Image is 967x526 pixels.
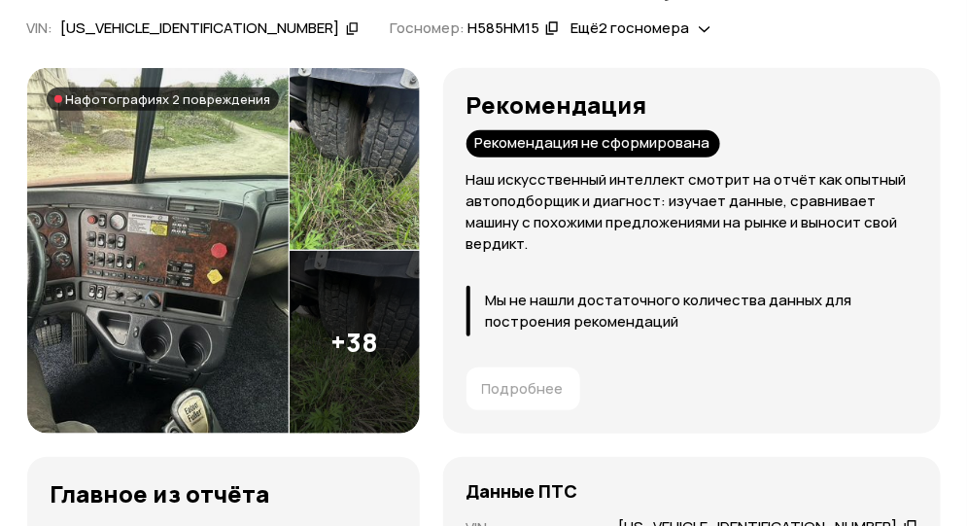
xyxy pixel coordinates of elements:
h3: Рекомендация [466,91,917,119]
span: Госномер: [390,18,465,38]
div: Рекомендация не сформирована [466,130,720,158]
span: На фотографиях 2 повреждения [66,91,271,107]
h3: Главное из отчёта [51,480,397,508]
p: Мы не нашли достаточного количества данных для построения рекомендаций [486,290,917,333]
p: Наш искусственный интеллект смотрит на отчёт как опытный автоподборщик и диагност: изучает данные... [466,169,917,255]
div: [US_VEHICLE_IDENTIFICATION_NUMBER] [61,18,340,39]
span: Ещё 2 госномера [570,18,689,38]
div: Н585НМ15 [467,18,539,39]
h4: Данные ПТС [466,480,578,502]
span: VIN : [27,18,53,38]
